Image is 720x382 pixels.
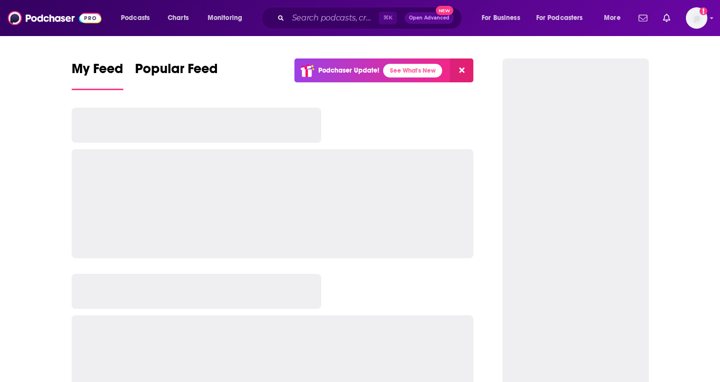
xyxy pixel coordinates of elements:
span: For Business [482,11,520,25]
a: Show notifications dropdown [659,10,674,26]
a: Charts [161,10,195,26]
svg: Add a profile image [700,7,707,15]
span: For Podcasters [536,11,583,25]
div: Search podcasts, credits, & more... [271,7,471,29]
a: Show notifications dropdown [635,10,651,26]
span: Charts [168,11,189,25]
span: My Feed [72,60,123,83]
span: New [436,6,453,15]
span: Open Advanced [409,16,449,20]
span: Popular Feed [135,60,218,83]
span: More [604,11,621,25]
img: User Profile [686,7,707,29]
a: Popular Feed [135,60,218,90]
button: open menu [201,10,255,26]
button: Open AdvancedNew [405,12,454,24]
button: Show profile menu [686,7,707,29]
button: open menu [475,10,532,26]
input: Search podcasts, credits, & more... [288,10,379,26]
span: ⌘ K [379,12,397,24]
a: See What's New [383,64,442,77]
span: Podcasts [121,11,150,25]
button: open menu [530,10,597,26]
a: My Feed [72,60,123,90]
button: open menu [114,10,162,26]
img: Podchaser - Follow, Share and Rate Podcasts [8,9,101,27]
span: Monitoring [208,11,242,25]
span: Logged in as emma.garth [686,7,707,29]
button: open menu [597,10,633,26]
p: Podchaser Update! [318,66,379,75]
